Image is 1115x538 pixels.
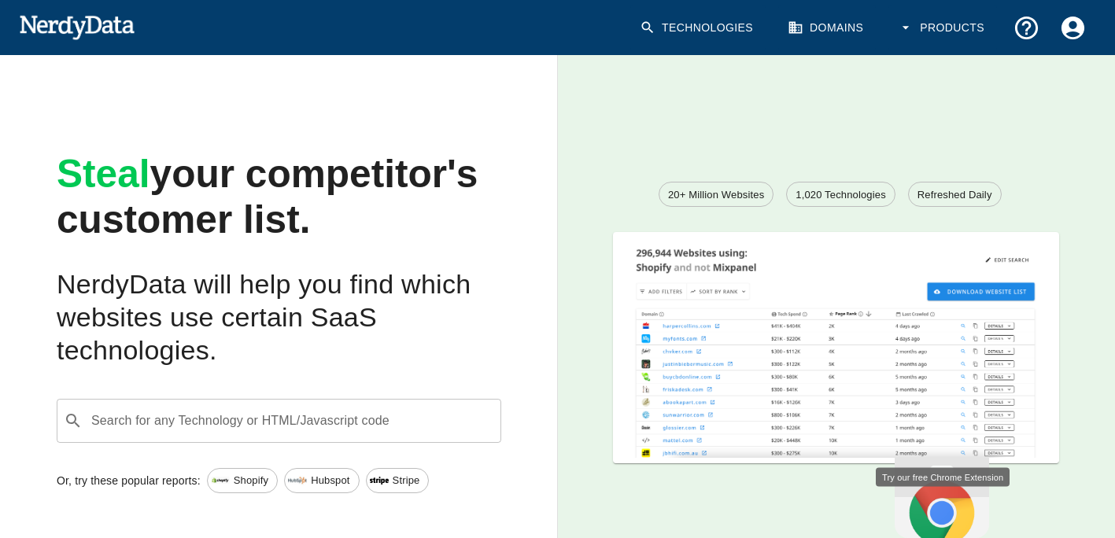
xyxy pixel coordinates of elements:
h2: NerdyData will help you find which websites use certain SaaS technologies. [57,268,501,367]
a: 20+ Million Websites [659,182,773,207]
button: Account Settings [1050,5,1096,51]
span: Shopify [225,473,277,488]
a: Hubspot [284,468,359,493]
button: Support and Documentation [1003,5,1050,51]
span: Refreshed Daily [909,187,1001,203]
a: Stripe [366,468,430,493]
span: 1,020 Technologies [787,187,895,203]
div: Try our free Chrome Extension [892,458,986,538]
img: A screenshot of a report showing the total number of websites using Shopify [613,232,1059,457]
button: Products [888,5,997,51]
h1: your competitor's customer list. [57,152,501,243]
a: Refreshed Daily [908,182,1002,207]
div: Try our free Chrome Extension [876,467,1010,487]
a: Technologies [630,5,766,51]
a: Domains [778,5,876,51]
a: Shopify [207,468,278,493]
span: 20+ Million Websites [659,187,773,203]
span: Hubspot [302,473,358,488]
a: 1,020 Technologies [786,182,895,207]
span: Steal [57,152,150,196]
span: Stripe [384,473,429,488]
p: Or, try these popular reports: [57,473,201,488]
img: NerdyData.com [19,11,135,42]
